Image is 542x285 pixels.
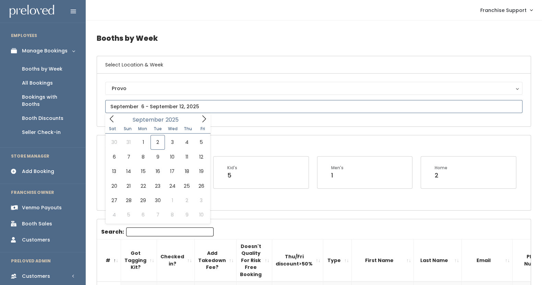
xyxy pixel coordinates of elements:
[194,150,208,164] span: September 12, 2025
[107,193,121,208] span: September 27, 2025
[121,179,136,193] span: September 21, 2025
[22,115,63,122] div: Booth Discounts
[150,150,165,164] span: September 9, 2025
[165,127,180,131] span: Wed
[112,85,516,92] div: Provo
[352,239,414,282] th: First Name: activate to sort column ascending
[180,127,195,131] span: Thu
[22,129,61,136] div: Seller Check-in
[194,193,208,208] span: October 3, 2025
[105,127,120,131] span: Sat
[121,208,136,222] span: October 5, 2025
[150,164,165,178] span: September 16, 2025
[136,193,150,208] span: September 29, 2025
[194,164,208,178] span: September 19, 2025
[150,127,165,131] span: Tue
[22,79,53,87] div: All Bookings
[462,239,513,282] th: Email: activate to sort column ascending
[180,135,194,149] span: September 4, 2025
[22,273,50,280] div: Customers
[180,193,194,208] span: October 2, 2025
[157,239,195,282] th: Checked in?: activate to sort column ascending
[323,239,352,282] th: Type: activate to sort column ascending
[435,165,447,171] div: Home
[165,150,179,164] span: September 10, 2025
[331,171,344,180] div: 1
[10,5,54,18] img: preloved logo
[165,208,179,222] span: October 8, 2025
[414,239,462,282] th: Last Name: activate to sort column ascending
[121,239,157,282] th: Got Tagging Kit?: activate to sort column ascending
[136,208,150,222] span: October 6, 2025
[435,171,447,180] div: 2
[97,239,121,282] th: #: activate to sort column descending
[133,117,164,123] span: September
[120,127,135,131] span: Sun
[473,3,539,17] a: Franchise Support
[272,239,323,282] th: Thu/Fri discount&gt;50%: activate to sort column ascending
[101,227,214,236] label: Search:
[105,82,522,95] button: Provo
[22,236,50,244] div: Customers
[180,150,194,164] span: September 11, 2025
[121,135,136,149] span: August 31, 2025
[107,135,121,149] span: August 30, 2025
[194,135,208,149] span: September 5, 2025
[107,164,121,178] span: September 13, 2025
[105,100,522,113] input: September 6 - September 12, 2025
[97,29,531,48] h4: Booths by Week
[227,171,237,180] div: 5
[22,65,62,73] div: Booths by Week
[165,179,179,193] span: September 24, 2025
[150,193,165,208] span: September 30, 2025
[22,204,62,211] div: Venmo Payouts
[121,193,136,208] span: September 28, 2025
[480,7,527,14] span: Franchise Support
[150,179,165,193] span: September 23, 2025
[107,208,121,222] span: October 4, 2025
[136,179,150,193] span: September 22, 2025
[180,164,194,178] span: September 18, 2025
[150,208,165,222] span: October 7, 2025
[107,179,121,193] span: September 20, 2025
[135,127,150,131] span: Mon
[22,47,68,54] div: Manage Bookings
[165,193,179,208] span: October 1, 2025
[136,150,150,164] span: September 8, 2025
[194,208,208,222] span: October 10, 2025
[22,94,75,108] div: Bookings with Booths
[107,150,121,164] span: September 6, 2025
[180,179,194,193] span: September 25, 2025
[150,135,165,149] span: September 2, 2025
[165,164,179,178] span: September 17, 2025
[195,127,210,131] span: Fri
[227,165,237,171] div: Kid's
[164,115,184,124] input: Year
[165,135,179,149] span: September 3, 2025
[194,179,208,193] span: September 26, 2025
[22,220,52,227] div: Booth Sales
[195,239,237,282] th: Add Takedown Fee?: activate to sort column ascending
[121,164,136,178] span: September 14, 2025
[126,227,214,236] input: Search:
[237,239,272,282] th: Doesn't Quality For Risk Free Booking : activate to sort column ascending
[180,208,194,222] span: October 9, 2025
[121,150,136,164] span: September 7, 2025
[331,165,344,171] div: Men's
[22,168,54,175] div: Add Booking
[136,164,150,178] span: September 15, 2025
[136,135,150,149] span: September 1, 2025
[97,56,531,74] h6: Select Location & Week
